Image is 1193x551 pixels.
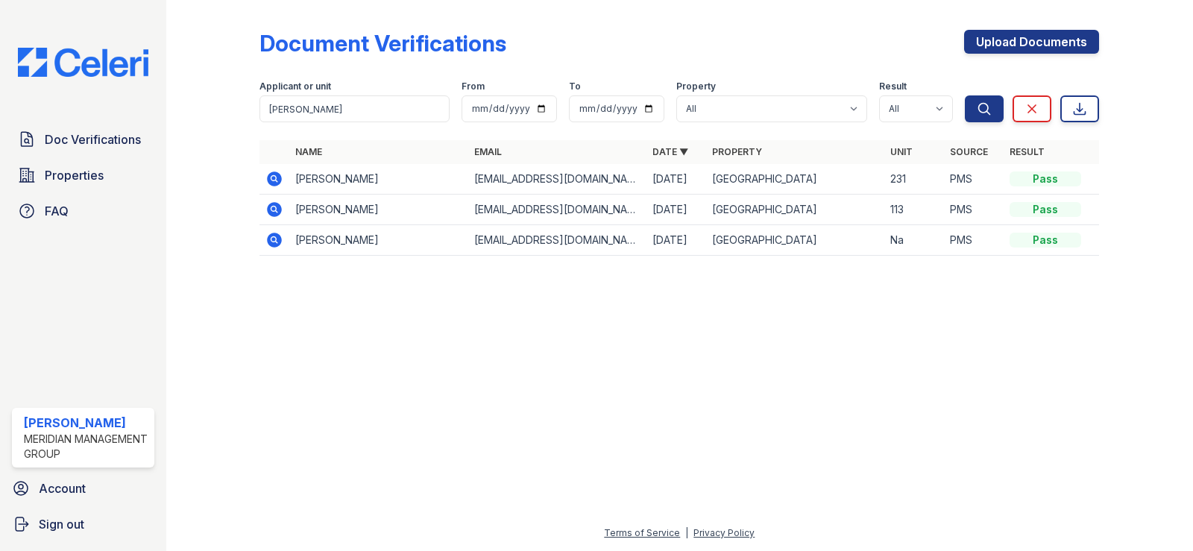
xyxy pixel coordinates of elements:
[944,164,1004,195] td: PMS
[646,225,706,256] td: [DATE]
[24,414,148,432] div: [PERSON_NAME]
[474,146,502,157] a: Email
[45,130,141,148] span: Doc Verifications
[259,81,331,92] label: Applicant or unit
[12,160,154,190] a: Properties
[890,146,913,157] a: Unit
[1010,146,1045,157] a: Result
[462,81,485,92] label: From
[1010,202,1081,217] div: Pass
[259,30,506,57] div: Document Verifications
[468,225,646,256] td: [EMAIL_ADDRESS][DOMAIN_NAME]
[39,479,86,497] span: Account
[24,432,148,462] div: Meridian Management Group
[6,509,160,539] a: Sign out
[693,527,755,538] a: Privacy Policy
[1010,233,1081,248] div: Pass
[289,164,468,195] td: [PERSON_NAME]
[879,81,907,92] label: Result
[12,125,154,154] a: Doc Verifications
[6,473,160,503] a: Account
[45,166,104,184] span: Properties
[944,195,1004,225] td: PMS
[468,195,646,225] td: [EMAIL_ADDRESS][DOMAIN_NAME]
[884,164,944,195] td: 231
[706,225,884,256] td: [GEOGRAPHIC_DATA]
[468,164,646,195] td: [EMAIL_ADDRESS][DOMAIN_NAME]
[295,146,322,157] a: Name
[706,195,884,225] td: [GEOGRAPHIC_DATA]
[950,146,988,157] a: Source
[259,95,450,122] input: Search by name, email, or unit number
[1010,171,1081,186] div: Pass
[45,202,69,220] span: FAQ
[706,164,884,195] td: [GEOGRAPHIC_DATA]
[604,527,680,538] a: Terms of Service
[652,146,688,157] a: Date ▼
[6,48,160,77] img: CE_Logo_Blue-a8612792a0a2168367f1c8372b55b34899dd931a85d93a1a3d3e32e68fde9ad4.png
[884,195,944,225] td: 113
[569,81,581,92] label: To
[289,195,468,225] td: [PERSON_NAME]
[289,225,468,256] td: [PERSON_NAME]
[884,225,944,256] td: Na
[39,515,84,533] span: Sign out
[944,225,1004,256] td: PMS
[712,146,762,157] a: Property
[12,196,154,226] a: FAQ
[964,30,1099,54] a: Upload Documents
[646,195,706,225] td: [DATE]
[646,164,706,195] td: [DATE]
[685,527,688,538] div: |
[676,81,716,92] label: Property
